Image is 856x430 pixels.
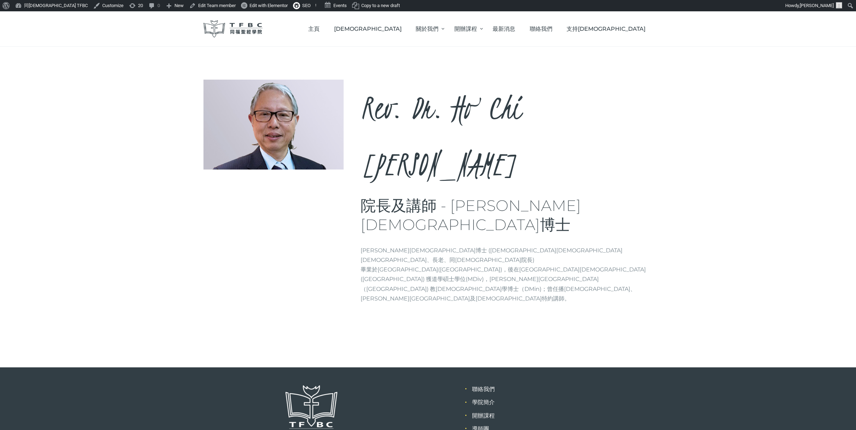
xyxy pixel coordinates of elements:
[301,18,327,39] a: 主頁
[493,25,515,32] span: 最新消息
[312,2,319,9] div: !
[203,20,263,38] img: 同福聖經學院 TFBC
[308,25,320,32] span: 主頁
[567,25,645,32] span: 支持[DEMOGRAPHIC_DATA]
[559,18,653,39] a: 支持[DEMOGRAPHIC_DATA]
[409,18,447,39] a: 關於我們
[486,18,523,39] a: 最新消息
[361,80,653,193] h2: Rev. Dr. Ho Chi [PERSON_NAME]
[447,18,485,39] a: 開辦課程
[249,3,288,8] span: Edit with Elementor
[836,2,842,8] img: Alex Cheung
[522,18,559,39] a: 聯絡我們
[361,196,653,234] h3: 院長及講師 - [PERSON_NAME][DEMOGRAPHIC_DATA]博士
[327,18,409,39] a: [DEMOGRAPHIC_DATA]
[334,25,402,32] span: [DEMOGRAPHIC_DATA]
[472,399,495,406] a: 學院簡介
[454,25,477,32] span: 開辦課程
[203,80,344,170] img: Rev. Dr. Ho Chi Dik, Peter
[800,3,834,8] span: [PERSON_NAME]
[302,3,311,8] span: SEO
[472,412,495,419] a: 開辦課程
[361,246,653,303] p: [PERSON_NAME][DEMOGRAPHIC_DATA]博士 ([DEMOGRAPHIC_DATA][DEMOGRAPHIC_DATA][DEMOGRAPHIC_DATA]、長老、同[DE...
[472,386,495,392] a: 聯絡我們
[416,25,438,32] span: 關於我們
[530,25,552,32] span: 聯絡我們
